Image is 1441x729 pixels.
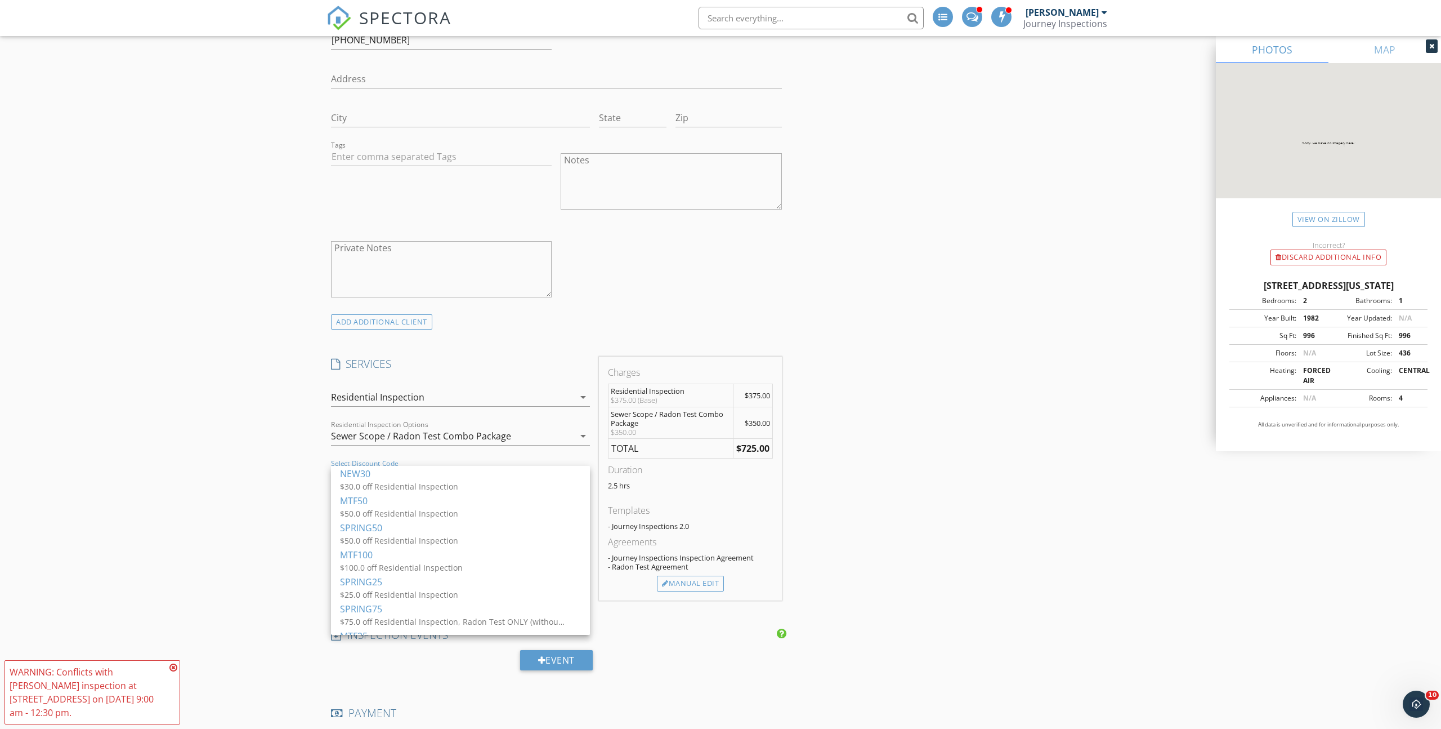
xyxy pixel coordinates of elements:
[1303,393,1316,403] span: N/A
[1296,366,1328,386] div: FORCED AIR
[608,535,772,549] div: Agreements
[608,439,733,459] td: TOTAL
[576,429,590,443] i: arrow_drop_down
[1023,18,1107,29] div: Journey Inspections
[1216,63,1441,225] img: streetview
[1392,331,1424,341] div: 996
[1392,348,1424,358] div: 436
[1328,296,1392,306] div: Bathrooms:
[340,521,581,535] div: SPRING50
[331,314,432,330] div: ADD ADDITIONAL client
[340,562,565,574] div: $100.0 off Residential Inspection
[331,392,424,402] div: Residential Inspection
[611,410,731,428] div: Sewer Scope / Radon Test Combo Package
[326,15,451,39] a: SPECTORA
[745,418,770,428] span: $350.00
[1296,331,1328,341] div: 996
[359,6,451,29] span: SPECTORA
[340,589,565,601] div: $25.0 off Residential Inspection
[611,386,731,395] div: Residential Inspection
[340,508,565,519] div: $50.0 off Residential Inspection
[1233,331,1296,341] div: Sq Ft:
[340,575,581,589] div: SPRING25
[331,431,511,441] div: Sewer Scope / Radon Test Combo Package
[1026,7,1099,18] div: [PERSON_NAME]
[657,576,724,592] div: Manual Edit
[1328,36,1441,63] a: MAP
[10,665,166,719] div: WARNING: Conflicts with [PERSON_NAME] inspection at [STREET_ADDRESS] on [DATE] 9:00 am - 12:30 pm.
[608,366,772,379] div: Charges
[1392,366,1424,386] div: CENTRAL
[340,629,581,643] div: MTF25
[1296,296,1328,306] div: 2
[340,535,565,546] div: $50.0 off Residential Inspection
[1296,313,1328,323] div: 1982
[1392,296,1424,306] div: 1
[611,395,731,404] div: $375.00 (Base)
[1328,366,1392,386] div: Cooling:
[331,706,782,721] h4: PAYMENT
[1229,279,1427,292] div: [STREET_ADDRESS][US_STATE]
[1426,691,1439,700] span: 10
[1292,212,1365,227] a: View on Zillow
[340,481,565,492] div: $30.0 off Residential Inspection
[1303,348,1316,358] span: N/A
[1233,393,1296,403] div: Appliances:
[576,390,590,404] i: arrow_drop_down
[611,428,731,437] div: $350.00
[1233,366,1296,386] div: Heating:
[340,616,565,628] div: $75.0 off Residential Inspection, Radon Test ONLY (without whole-home inspection), Re-Inspection,...
[608,504,772,517] div: Templates
[331,357,590,371] h4: SERVICES
[1229,421,1427,429] p: All data is unverified and for informational purposes only.
[1216,36,1328,63] a: PHOTOS
[1328,313,1392,323] div: Year Updated:
[1216,241,1441,250] div: Incorrect?
[1233,296,1296,306] div: Bedrooms:
[1328,348,1392,358] div: Lot Size:
[340,602,581,616] div: SPRING75
[608,562,772,571] div: - Radon Test Agreement
[340,467,581,481] div: NEW30
[1270,250,1386,265] div: Discard Additional info
[736,442,769,455] strong: $725.00
[1233,348,1296,358] div: Floors:
[340,548,581,562] div: MTF100
[340,494,581,508] div: MTF50
[326,6,351,30] img: The Best Home Inspection Software - Spectora
[608,463,772,477] div: Duration
[608,522,772,531] div: - Journey Inspections 2.0
[1328,331,1392,341] div: Finished Sq Ft:
[608,481,772,490] p: 2.5 hrs
[1403,691,1430,718] iframe: Intercom live chat
[608,553,772,562] div: - Journey Inspections Inspection Agreement
[1328,393,1392,403] div: Rooms:
[1392,393,1424,403] div: 4
[699,7,924,29] input: Search everything...
[1399,313,1412,323] span: N/A
[520,650,593,670] div: Event
[745,390,770,401] span: $375.00
[1233,313,1296,323] div: Year Built:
